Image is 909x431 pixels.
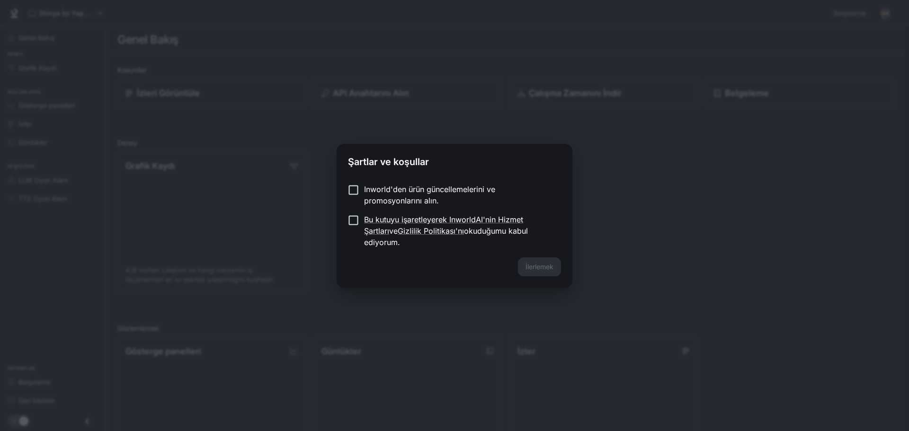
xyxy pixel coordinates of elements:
[364,185,495,205] font: Inworld'den ürün güncellemelerini ve promosyonlarını alın.
[348,156,429,167] font: Şartlar ve koşullar
[364,226,528,247] font: okuduğumu kabul ediyorum
[364,215,523,236] a: Bu kutuyu işaretleyerek InworldAI'nin Hizmet Şartları
[398,237,400,247] font: .
[389,226,398,236] font: ve
[398,226,464,236] a: Gizlilik Politikası'nı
